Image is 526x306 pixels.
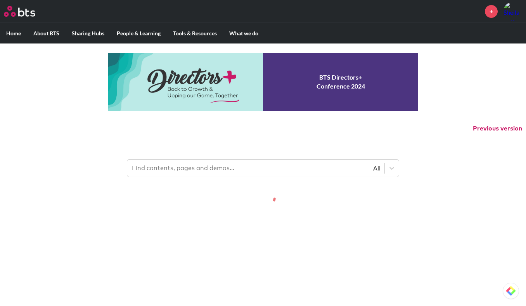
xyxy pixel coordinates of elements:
[473,124,522,133] button: Previous version
[4,6,35,17] img: BTS Logo
[66,23,111,43] label: Sharing Hubs
[504,2,522,21] img: Sheila Boysen-Rotelli
[485,5,498,18] a: +
[223,23,265,43] label: What we do
[167,23,223,43] label: Tools & Resources
[127,160,321,177] input: Find contents, pages and demos...
[4,6,50,17] a: Go home
[111,23,167,43] label: People & Learning
[27,23,66,43] label: About BTS
[108,53,418,111] a: Conference 2024
[325,164,381,172] div: All
[504,2,522,21] a: Profile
